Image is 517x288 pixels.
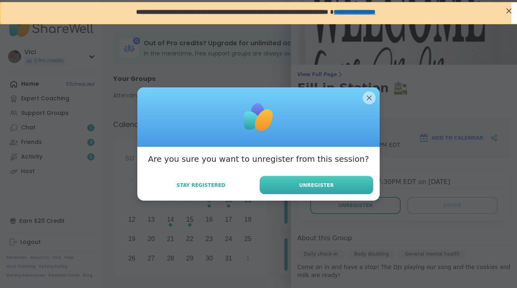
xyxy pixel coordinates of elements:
button: Unregister [260,176,373,194]
span: Stay Registered [177,182,225,189]
span: Unregister [299,182,334,189]
h3: Are you sure you want to unregister from this session? [148,153,369,165]
div: Close Step [503,3,514,14]
img: ShareWell Logomark [238,97,279,138]
button: Stay Registered [144,177,258,194]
